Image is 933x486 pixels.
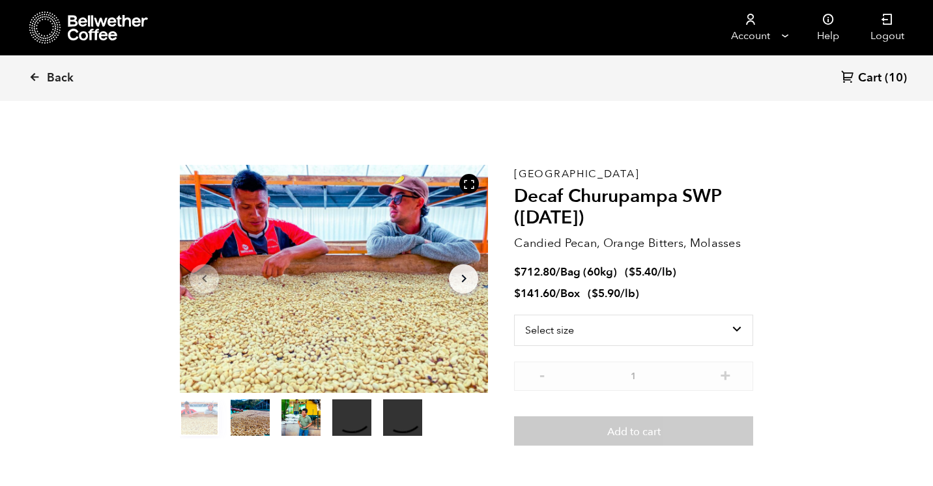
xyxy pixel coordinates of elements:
video: Your browser does not support the video tag. [332,399,371,436]
p: Candied Pecan, Orange Bitters, Molasses [514,235,753,252]
span: ( ) [588,286,639,301]
h2: Decaf Churupampa SWP ([DATE]) [514,186,753,229]
span: $ [514,286,521,301]
span: Cart [858,70,882,86]
span: (10) [885,70,907,86]
bdi: 141.60 [514,286,556,301]
bdi: 712.80 [514,264,556,279]
span: Bag (60kg) [560,264,617,279]
span: /lb [657,264,672,279]
span: /lb [620,286,635,301]
button: - [534,368,550,381]
button: + [717,368,734,381]
bdi: 5.90 [592,286,620,301]
video: Your browser does not support the video tag. [383,399,422,436]
a: Cart (10) [841,70,907,87]
button: Add to cart [514,416,753,446]
span: Box [560,286,580,301]
span: Back [47,70,74,86]
span: $ [514,264,521,279]
span: $ [629,264,635,279]
span: / [556,286,560,301]
span: / [556,264,560,279]
bdi: 5.40 [629,264,657,279]
span: ( ) [625,264,676,279]
span: $ [592,286,598,301]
